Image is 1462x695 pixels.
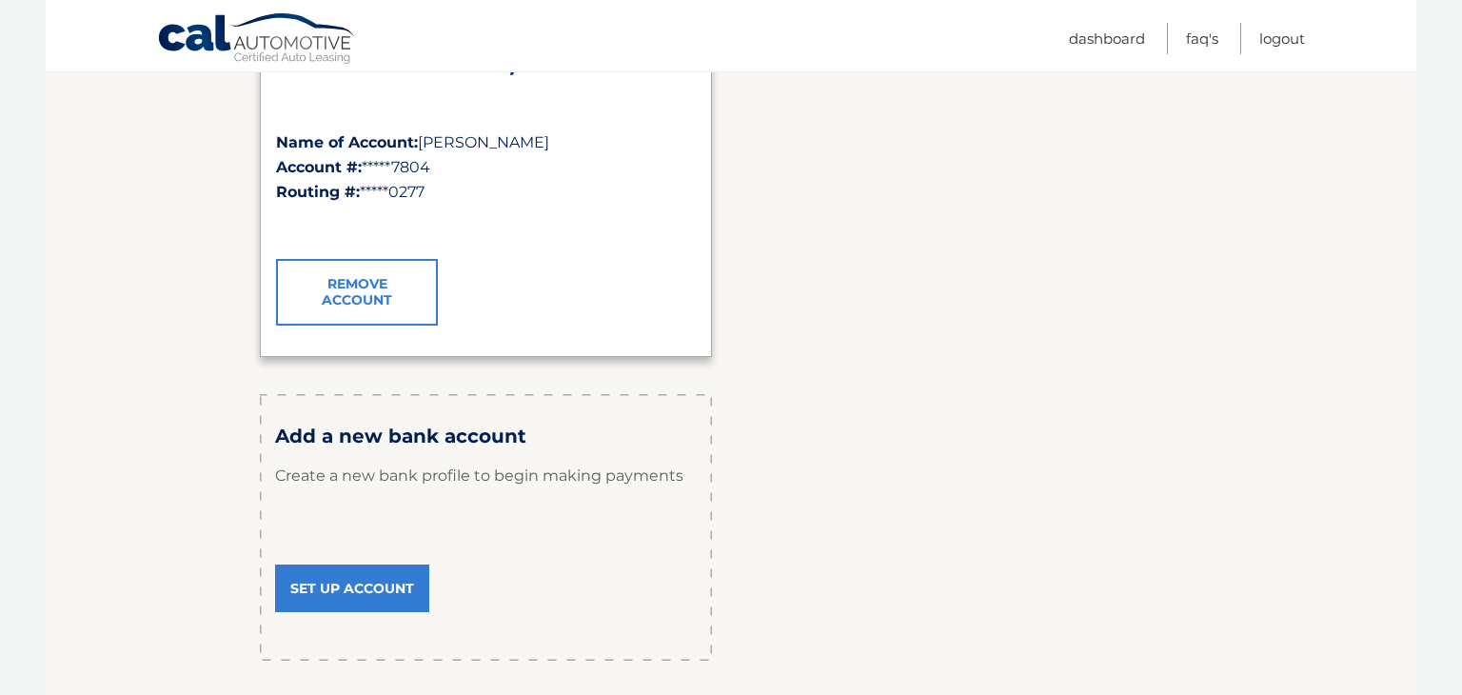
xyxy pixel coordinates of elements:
span: [PERSON_NAME] [418,133,549,151]
strong: Name of Account: [276,133,418,151]
a: Logout [1259,23,1305,54]
strong: Routing #: [276,183,360,201]
a: Set Up Account [275,565,429,612]
h3: Add a new bank account [275,425,697,448]
p: Create a new bank profile to begin making payments [275,447,697,505]
a: Remove Account [276,259,438,326]
a: FAQ's [1186,23,1218,54]
strong: Account #: [276,158,362,176]
a: Cal Automotive [157,12,357,68]
a: Dashboard [1069,23,1145,54]
span: ✓ [276,215,288,233]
